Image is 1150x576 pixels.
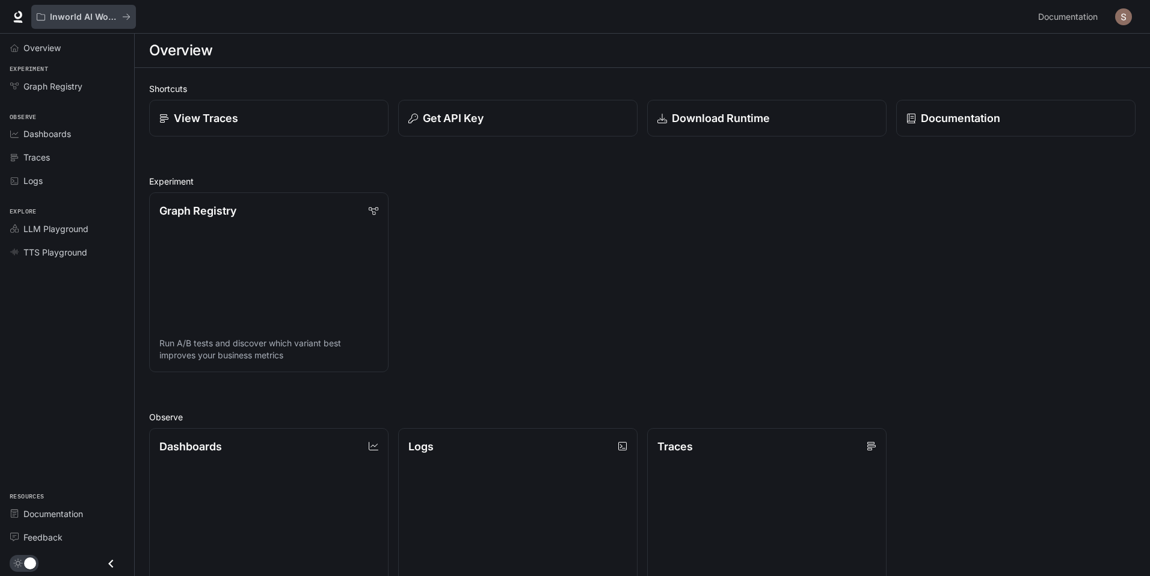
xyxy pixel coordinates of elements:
[23,41,61,54] span: Overview
[672,110,770,126] p: Download Runtime
[5,123,129,144] a: Dashboards
[657,438,693,455] p: Traces
[23,507,83,520] span: Documentation
[647,100,887,136] a: Download Runtime
[97,551,125,576] button: Close drawer
[408,438,434,455] p: Logs
[23,80,82,93] span: Graph Registry
[5,242,129,263] a: TTS Playground
[5,147,129,168] a: Traces
[174,110,238,126] p: View Traces
[1033,5,1107,29] a: Documentation
[5,503,129,524] a: Documentation
[23,246,87,259] span: TTS Playground
[149,38,212,63] h1: Overview
[23,222,88,235] span: LLM Playground
[5,170,129,191] a: Logs
[24,556,36,569] span: Dark mode toggle
[896,100,1136,136] a: Documentation
[398,100,638,136] button: Get API Key
[23,531,63,544] span: Feedback
[149,82,1136,95] h2: Shortcuts
[1112,5,1136,29] button: User avatar
[5,76,129,97] a: Graph Registry
[159,203,236,219] p: Graph Registry
[149,175,1136,188] h2: Experiment
[423,110,484,126] p: Get API Key
[31,5,136,29] button: All workspaces
[149,192,389,372] a: Graph RegistryRun A/B tests and discover which variant best improves your business metrics
[5,37,129,58] a: Overview
[149,100,389,136] a: View Traces
[1115,8,1132,25] img: User avatar
[23,127,71,140] span: Dashboards
[1038,10,1098,25] span: Documentation
[50,12,117,22] p: Inworld AI Wonderland
[159,337,378,361] p: Run A/B tests and discover which variant best improves your business metrics
[159,438,222,455] p: Dashboards
[5,218,129,239] a: LLM Playground
[5,527,129,548] a: Feedback
[23,174,43,187] span: Logs
[23,151,50,164] span: Traces
[921,110,1000,126] p: Documentation
[149,411,1136,423] h2: Observe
